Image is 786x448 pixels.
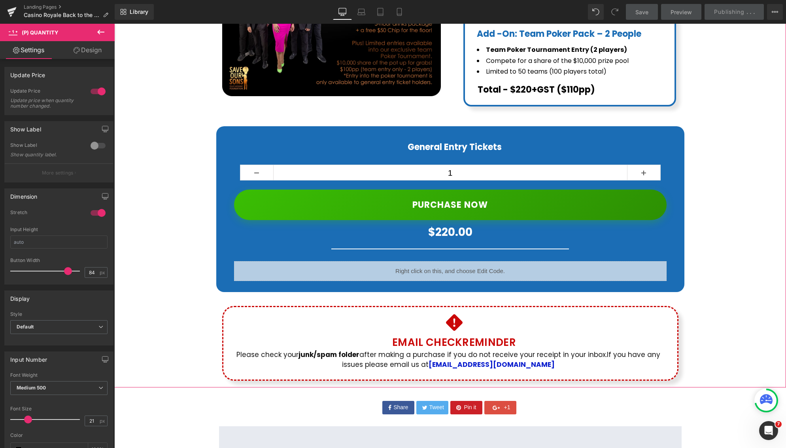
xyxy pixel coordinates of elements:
div: Button Width [10,258,108,263]
a: Landing Pages [24,4,115,10]
p: Please check your after making a purchase if you do not receive your receipt in your inbox. [115,326,553,346]
a: Mobile [390,4,409,20]
button: More settings [5,163,113,182]
div: Style [10,311,108,317]
span: 7 [775,421,782,427]
span: Preview [671,8,692,16]
span: If you have any issues please email us at [228,326,546,346]
div: Display [10,291,30,302]
div: Color [10,433,108,438]
iframe: Intercom live chat [759,421,778,440]
span: Team Poker Tournament Entry (2 players) [372,21,513,30]
div: Update Price [10,88,83,96]
li: Compete for a share of the $10,000 prize pool [363,32,548,42]
div: Stretch [10,209,83,218]
div: Input Number [10,352,47,363]
span: (P) Quantity [22,29,59,36]
span: junk/spam folder [184,326,245,336]
a: Tablet [371,4,390,20]
button: Undo [588,4,604,20]
div: Update price when quantity number changed. [10,98,81,109]
span: Total - $220+GST ($110pp) [363,60,481,72]
span: Save [635,8,648,16]
span: Pin it [348,380,362,388]
span: Share [277,380,294,388]
a: [EMAIL_ADDRESS][DOMAIN_NAME] [314,336,440,345]
a: Share [268,377,300,391]
input: auto [10,235,108,249]
a: Preview [661,4,701,20]
a: Design [59,41,116,59]
span: Casino Royale Back to the 80’s [24,12,100,18]
span: Library [130,8,148,15]
b: Medium 500 [17,385,46,391]
div: Font Weight [10,372,108,378]
div: Show Label [10,121,41,133]
a: Desktop [333,4,352,20]
div: Update Price [10,67,45,78]
button: Redo [607,4,623,20]
span: Add -On: Team Poker Pack – 2 People [363,4,527,16]
div: Font Size [10,406,108,412]
button: PURCHASE NOW [120,166,552,196]
span: PURCHASE NOW [298,175,374,188]
div: Input Height [10,227,108,232]
b: General Entry Tickets [293,117,387,129]
span: +1 [388,380,396,388]
button: More [767,4,783,20]
a: Tweet [302,377,334,391]
a: +1 [370,377,402,391]
a: New Library [115,4,154,20]
div: Dimension [10,189,38,200]
span: px [100,270,106,275]
span: px [100,418,106,423]
p: More settings [42,169,74,177]
a: Laptop [352,4,371,20]
span: $220.00 [314,200,358,217]
div: Show quantity label. [10,152,81,158]
span: Reminder [348,311,401,326]
span: Tweet [313,380,330,388]
li: Limited to 50 teams (100 players total) [363,42,548,53]
b: Default [17,324,34,330]
div: Show Label [10,142,83,150]
p: Email Check [127,313,553,325]
a: Pin it [336,377,368,391]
